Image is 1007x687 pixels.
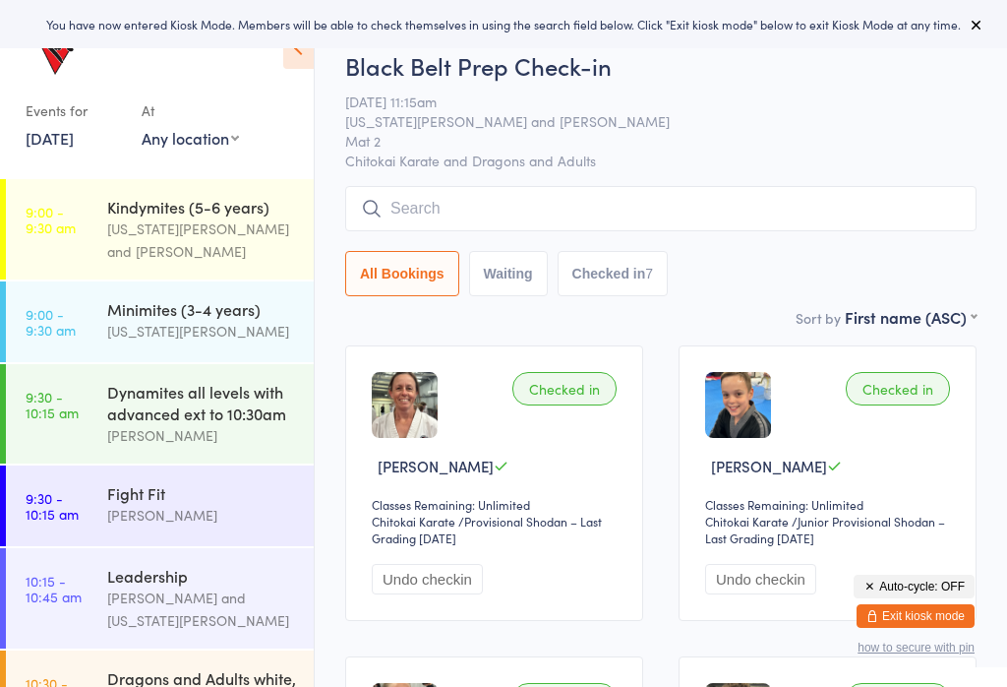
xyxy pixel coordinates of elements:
div: [PERSON_NAME] [107,504,297,527]
div: Checked in [846,372,950,406]
input: Search [345,186,977,231]
div: [US_STATE][PERSON_NAME] and [PERSON_NAME] [107,218,297,263]
label: Sort by [796,308,841,328]
div: Dynamites all levels with advanced ext to 10:30am [107,381,297,424]
div: At [142,94,239,127]
time: 9:00 - 9:30 am [26,204,76,235]
a: 10:15 -10:45 amLeadership[PERSON_NAME] and [US_STATE][PERSON_NAME] [6,548,314,649]
span: Mat 2 [345,131,946,151]
button: Undo checkin [372,564,483,594]
span: [DATE] 11:15am [345,92,946,111]
div: Any location [142,127,239,149]
span: [PERSON_NAME] [711,456,827,476]
div: [PERSON_NAME] [107,424,297,447]
span: Chitokai Karate and Dragons and Adults [345,151,977,170]
button: All Bookings [345,251,459,296]
button: Exit kiosk mode [857,604,975,628]
a: [DATE] [26,127,74,149]
h2: Black Belt Prep Check-in [345,49,977,82]
button: Undo checkin [705,564,816,594]
div: Chitokai Karate [372,513,455,530]
a: 9:30 -10:15 amDynamites all levels with advanced ext to 10:30am[PERSON_NAME] [6,364,314,464]
button: Waiting [469,251,548,296]
div: [PERSON_NAME] and [US_STATE][PERSON_NAME] [107,587,297,632]
span: [US_STATE][PERSON_NAME] and [PERSON_NAME] [345,111,946,131]
a: 9:00 -9:30 amKindymites (5-6 years)[US_STATE][PERSON_NAME] and [PERSON_NAME] [6,179,314,280]
button: Auto-cycle: OFF [854,575,975,598]
time: 9:00 - 9:30 am [26,306,76,338]
div: Fight Fit [107,482,297,504]
a: 9:00 -9:30 amMinimites (3-4 years)[US_STATE][PERSON_NAME] [6,281,314,362]
div: Classes Remaining: Unlimited [705,496,956,513]
div: [US_STATE][PERSON_NAME] [107,320,297,343]
span: / Provisional Shodan – Last Grading [DATE] [372,513,602,546]
time: 9:30 - 10:15 am [26,490,79,522]
div: Events for [26,94,122,127]
span: / Junior Provisional Shodan – Last Grading [DATE] [705,513,945,546]
img: image1683620589.png [372,372,438,438]
span: [PERSON_NAME] [378,456,494,476]
div: 7 [645,266,653,281]
img: image1681977312.png [705,372,771,438]
a: 9:30 -10:15 amFight Fit[PERSON_NAME] [6,466,314,546]
div: Kindymites (5-6 years) [107,196,297,218]
button: Checked in7 [558,251,669,296]
button: how to secure with pin [858,641,975,655]
div: First name (ASC) [845,306,977,328]
time: 9:30 - 10:15 am [26,389,79,420]
time: 10:15 - 10:45 am [26,573,82,604]
div: Classes Remaining: Unlimited [372,496,622,513]
div: You have now entered Kiosk Mode. Members will be able to check themselves in using the search fie... [31,16,976,32]
div: Leadership [107,565,297,587]
div: Minimites (3-4 years) [107,298,297,320]
div: Checked in [512,372,617,406]
div: Chitokai Karate [705,513,789,530]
